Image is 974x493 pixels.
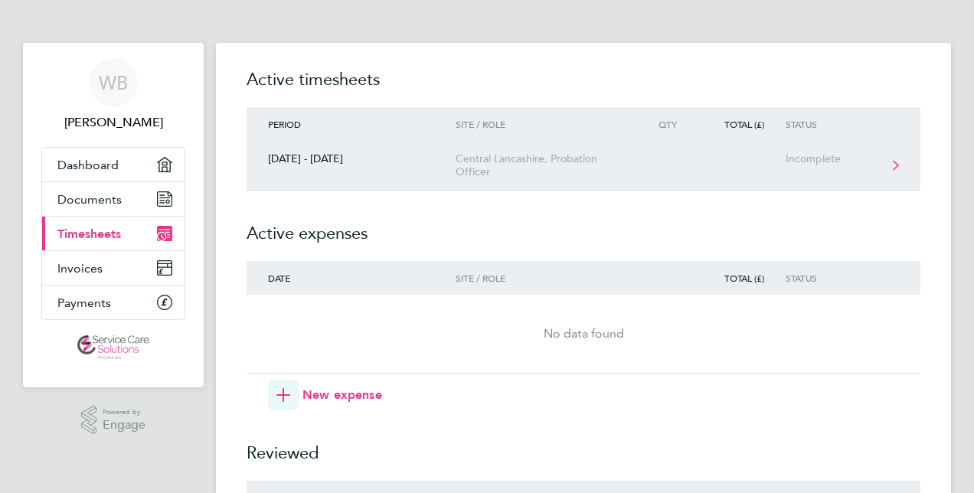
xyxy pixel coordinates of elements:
span: Wendy Boyle [41,113,185,132]
a: WB[PERSON_NAME] [41,58,185,132]
div: Incomplete [786,152,880,165]
div: Central Lancashire, Probation Officer [456,152,631,178]
div: Qty [631,119,698,129]
div: Site / Role [456,273,631,283]
div: Status [786,119,880,129]
span: Payments [57,295,111,310]
div: No data found [247,325,920,343]
a: Documents [42,182,185,216]
a: Go to home page [41,335,185,360]
span: Invoices [57,261,103,276]
h2: Active timesheets [247,67,920,107]
span: Timesheets [57,227,121,241]
span: Engage [103,419,145,432]
a: Payments [42,286,185,319]
a: Dashboard [42,148,185,181]
div: Total (£) [698,119,786,129]
span: Dashboard [57,158,119,172]
span: Period [268,118,301,130]
img: servicecare-logo-retina.png [77,335,149,360]
nav: Main navigation [23,43,204,387]
span: Powered by [103,406,145,419]
span: WB [99,73,128,93]
a: Powered byEngage [81,406,146,435]
a: Invoices [42,251,185,285]
div: Total (£) [698,273,786,283]
h2: Active expenses [247,191,920,261]
h2: Reviewed [247,410,920,481]
span: New expense [302,386,382,404]
div: Status [786,273,880,283]
span: Documents [57,192,122,207]
button: New expense [268,380,382,410]
div: Date [247,273,456,283]
div: Site / Role [456,119,631,129]
div: [DATE] - [DATE] [247,152,456,165]
a: [DATE] - [DATE]Central Lancashire, Probation OfficerIncomplete [247,141,920,191]
a: Timesheets [42,217,185,250]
